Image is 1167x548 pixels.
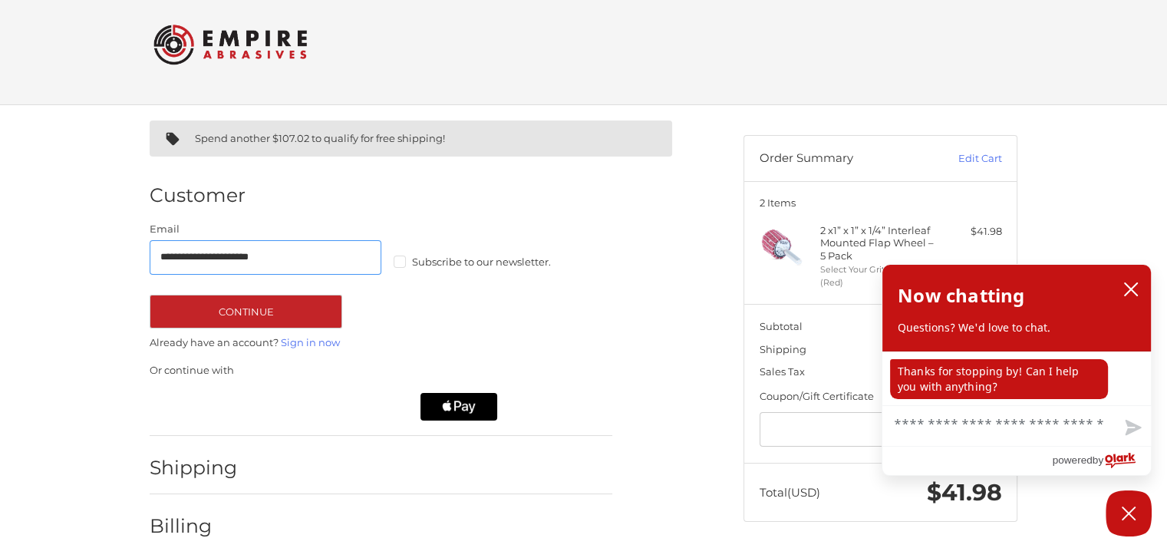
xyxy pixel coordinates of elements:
[820,263,938,289] li: Select Your Grit Medium (Red)
[282,393,405,421] iframe: PayPal-paylater
[760,389,1002,404] div: Coupon/Gift Certificate
[820,224,938,262] h4: 2 x 1” x 1” x 1/4” Interleaf Mounted Flap Wheel – 5 Pack
[195,132,445,144] span: Spend another $107.02 to qualify for free shipping!
[760,343,806,355] span: Shipping
[927,478,1002,507] span: $41.98
[150,514,239,538] h2: Billing
[150,183,246,207] h2: Customer
[882,264,1152,476] div: olark chatbox
[281,336,340,348] a: Sign in now
[898,320,1136,335] p: Questions? We'd love to chat.
[150,295,342,328] button: Continue
[760,151,925,167] h3: Order Summary
[412,256,551,268] span: Subscribe to our newsletter.
[760,485,820,500] span: Total (USD)
[890,359,1108,399] p: Thanks for stopping by! Can I help you with anything?
[153,15,307,74] img: Empire Abrasives
[1052,447,1151,475] a: Powered by Olark
[882,352,1151,405] div: chat
[760,365,805,378] span: Sales Tax
[1093,451,1103,470] span: by
[898,280,1024,311] h2: Now chatting
[1106,490,1152,536] button: Close Chatbox
[760,412,916,447] input: Gift Certificate or Coupon Code
[150,335,612,351] p: Already have an account?
[150,456,239,480] h2: Shipping
[1113,411,1151,446] button: Send message
[150,363,612,378] p: Or continue with
[941,224,1002,239] div: $41.98
[760,320,803,332] span: Subtotal
[1052,451,1092,470] span: powered
[760,196,1002,209] h3: 2 Items
[1119,278,1143,301] button: close chatbox
[150,222,381,237] label: Email
[925,151,1002,167] a: Edit Cart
